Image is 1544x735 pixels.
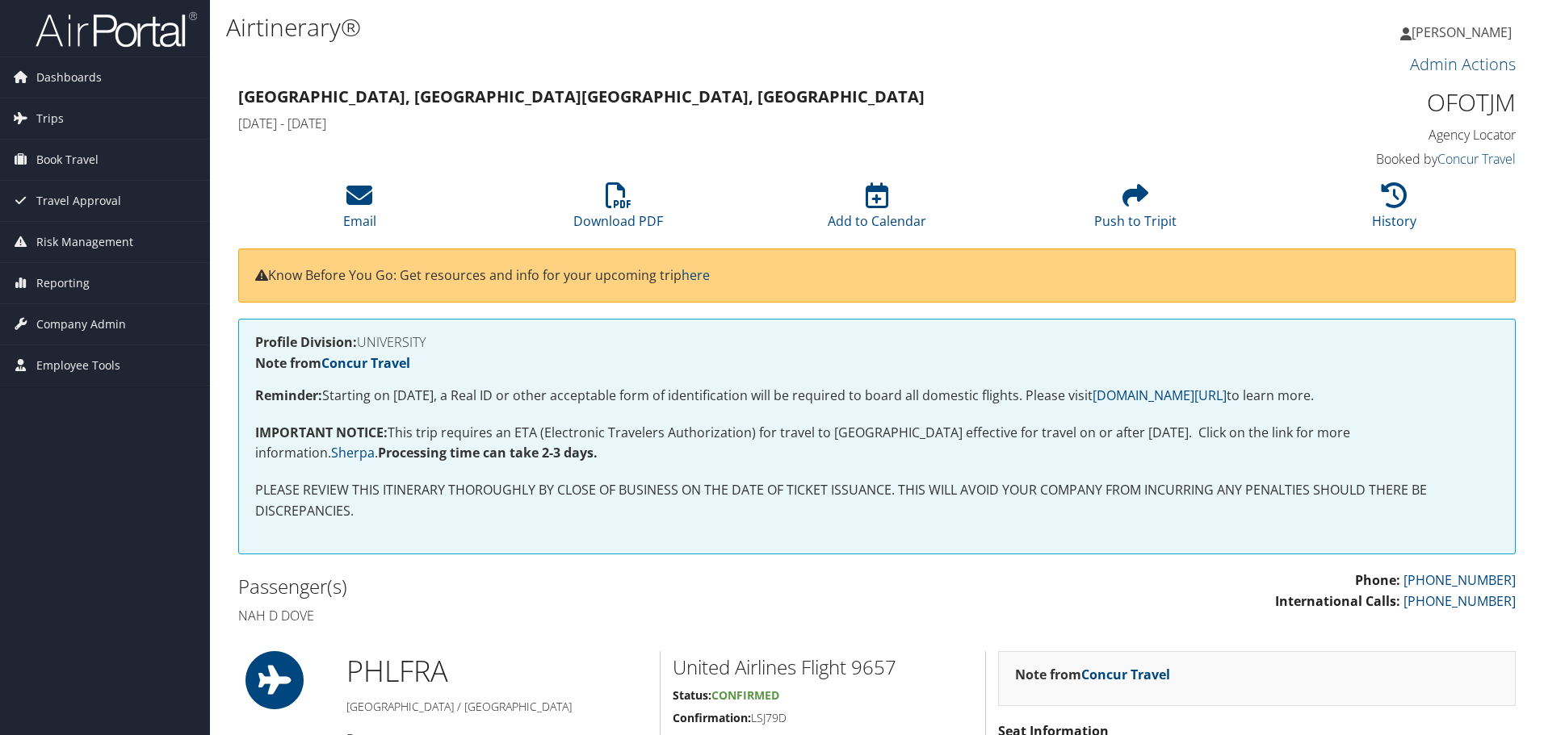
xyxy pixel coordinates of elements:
a: [PHONE_NUMBER] [1403,592,1516,610]
h2: United Airlines Flight 9657 [673,654,973,681]
strong: Profile Division: [255,333,357,351]
p: PLEASE REVIEW THIS ITINERARY THOROUGHLY BY CLOSE OF BUSINESS ON THE DATE OF TICKET ISSUANCE. THIS... [255,480,1499,521]
strong: International Calls: [1275,592,1400,610]
strong: Phone: [1355,571,1400,589]
strong: Processing time can take 2-3 days. [378,444,598,461]
h4: Agency Locator [1215,126,1516,144]
p: This trip requires an ETA (Electronic Travelers Authorization) for travel to [GEOGRAPHIC_DATA] ef... [255,423,1499,464]
a: Sherpa [331,444,375,461]
a: Push to Tripit [1094,191,1177,230]
h4: Nah D Dove [238,607,865,624]
span: Dashboards [36,57,102,98]
a: Email [343,191,376,230]
a: Concur Travel [321,354,410,372]
a: [PHONE_NUMBER] [1403,571,1516,589]
h4: Booked by [1215,150,1516,168]
span: Confirmed [711,687,779,703]
a: [PERSON_NAME] [1400,8,1528,56]
h1: PHL FRA [346,651,648,691]
span: Reporting [36,263,90,303]
strong: Note from [1015,666,1170,683]
span: [PERSON_NAME] [1412,23,1512,41]
h1: OFOTJM [1215,86,1516,119]
a: Concur Travel [1081,666,1170,683]
a: Download PDF [573,191,663,230]
span: Book Travel [36,140,99,180]
span: Trips [36,98,64,139]
span: Employee Tools [36,345,120,386]
a: [DOMAIN_NAME][URL] [1093,386,1227,404]
h5: [GEOGRAPHIC_DATA] / [GEOGRAPHIC_DATA] [346,699,648,715]
h2: Passenger(s) [238,573,865,600]
span: Travel Approval [36,181,121,221]
h4: [DATE] - [DATE] [238,115,1190,132]
h5: LSJ79D [673,710,973,726]
span: Risk Management [36,222,133,262]
span: Company Admin [36,304,126,345]
a: here [682,266,710,284]
a: Admin Actions [1410,53,1516,75]
h1: Airtinerary® [226,10,1094,44]
strong: Reminder: [255,386,322,404]
a: Add to Calendar [828,191,926,230]
strong: [GEOGRAPHIC_DATA], [GEOGRAPHIC_DATA] [GEOGRAPHIC_DATA], [GEOGRAPHIC_DATA] [238,86,925,107]
a: History [1372,191,1416,230]
strong: Note from [255,354,410,372]
strong: Status: [673,687,711,703]
strong: IMPORTANT NOTICE: [255,424,388,441]
p: Know Before You Go: Get resources and info for your upcoming trip [255,265,1499,286]
h4: UNIVERSITY [255,336,1499,349]
p: Starting on [DATE], a Real ID or other acceptable form of identification will be required to boar... [255,386,1499,407]
strong: Confirmation: [673,710,751,725]
a: Concur Travel [1437,150,1516,168]
img: airportal-logo.png [36,10,197,48]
